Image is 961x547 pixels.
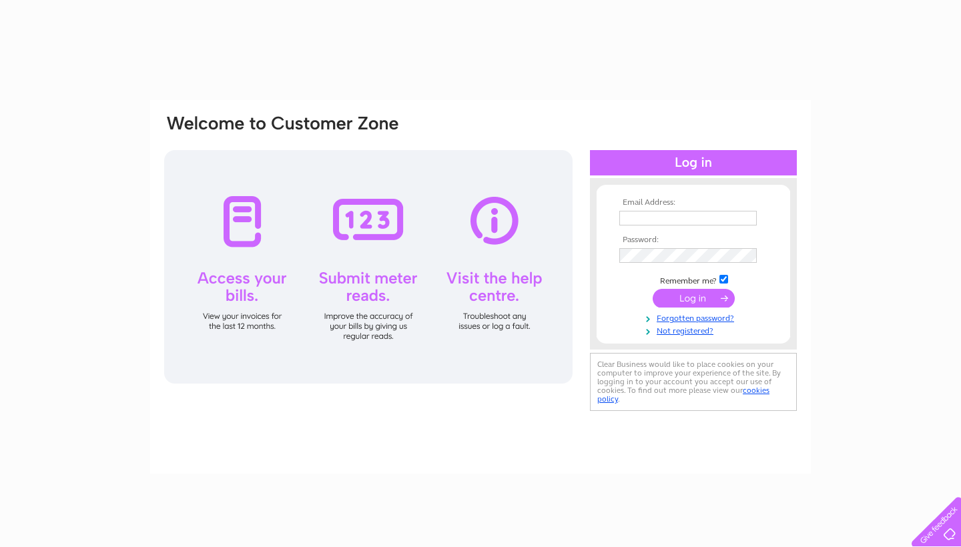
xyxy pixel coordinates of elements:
[619,324,771,336] a: Not registered?
[616,273,771,286] td: Remember me?
[619,311,771,324] a: Forgotten password?
[597,386,769,404] a: cookies policy
[590,353,797,411] div: Clear Business would like to place cookies on your computer to improve your experience of the sit...
[653,289,735,308] input: Submit
[616,198,771,207] th: Email Address:
[616,235,771,245] th: Password:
